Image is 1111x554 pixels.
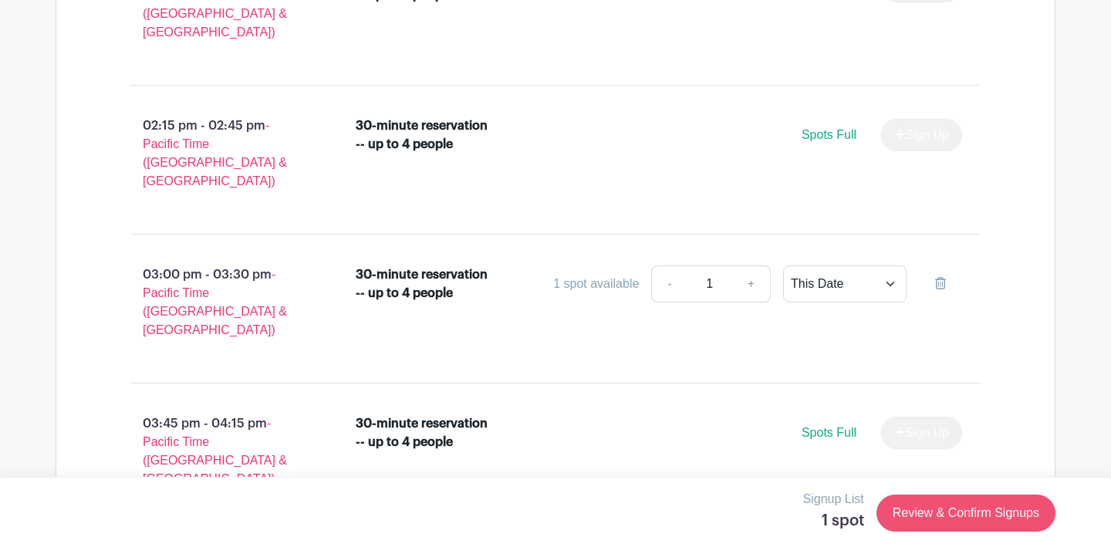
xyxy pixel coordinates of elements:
[143,268,287,336] span: - Pacific Time ([GEOGRAPHIC_DATA] & [GEOGRAPHIC_DATA])
[802,426,856,439] span: Spots Full
[106,110,331,197] p: 02:15 pm - 02:45 pm
[876,495,1055,532] a: Review & Confirm Signups
[106,408,331,495] p: 03:45 pm - 04:15 pm
[732,265,771,302] a: +
[356,117,489,154] div: 30-minute reservation -- up to 4 people
[356,265,489,302] div: 30-minute reservation -- up to 4 people
[553,275,639,293] div: 1 spot available
[356,414,489,451] div: 30-minute reservation -- up to 4 people
[651,265,687,302] a: -
[802,128,856,141] span: Spots Full
[803,512,864,530] h5: 1 spot
[143,119,287,187] span: - Pacific Time ([GEOGRAPHIC_DATA] & [GEOGRAPHIC_DATA])
[106,259,331,346] p: 03:00 pm - 03:30 pm
[803,490,864,508] p: Signup List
